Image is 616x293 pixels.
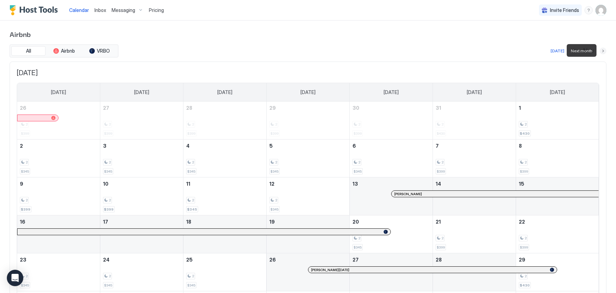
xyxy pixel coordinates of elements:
[300,89,316,95] span: [DATE]
[384,89,399,95] span: [DATE]
[26,160,28,164] span: 2
[210,83,239,102] a: Tuesday
[21,207,30,212] span: $399
[183,253,267,291] td: November 25, 2025
[26,274,28,278] span: 2
[186,257,193,263] span: 25
[103,181,108,187] span: 10
[433,139,516,177] td: November 7, 2025
[186,181,190,187] span: 11
[516,139,599,177] td: November 8, 2025
[543,83,572,102] a: Saturday
[17,177,100,190] a: November 9, 2025
[441,236,444,240] span: 2
[192,198,194,202] span: 2
[275,160,277,164] span: 2
[354,245,362,250] span: $345
[61,48,75,54] span: Airbnb
[267,102,349,114] a: October 29, 2025
[349,253,433,291] td: November 27, 2025
[433,102,516,139] td: October 31, 2025
[433,177,516,215] td: November 14, 2025
[17,215,100,228] a: November 16, 2025
[311,268,554,272] div: [PERSON_NAME][DATE]
[103,105,109,111] span: 27
[183,139,266,152] a: November 4, 2025
[44,83,73,102] a: Sunday
[100,253,183,291] td: November 24, 2025
[267,177,349,190] a: November 12, 2025
[270,207,279,212] span: $345
[352,257,359,263] span: 27
[354,169,362,174] span: $345
[516,102,599,114] a: November 1, 2025
[269,181,274,187] span: 12
[11,46,46,56] button: All
[17,102,100,114] a: October 26, 2025
[17,215,100,253] td: November 16, 2025
[103,219,108,225] span: 17
[269,143,273,149] span: 5
[149,7,164,13] span: Pricing
[349,139,433,177] td: November 6, 2025
[26,48,31,54] span: All
[51,89,66,95] span: [DATE]
[394,192,422,196] span: [PERSON_NAME]
[516,177,599,190] a: November 15, 2025
[349,177,433,215] td: November 13, 2025
[183,253,266,266] a: November 25, 2025
[441,160,444,164] span: 2
[134,89,149,95] span: [DATE]
[595,5,606,16] div: User profile
[100,215,183,228] a: November 17, 2025
[109,274,111,278] span: 2
[436,143,439,149] span: 7
[186,219,191,225] span: 18
[100,102,183,114] a: October 27, 2025
[20,143,23,149] span: 2
[103,257,110,263] span: 24
[525,160,527,164] span: 2
[100,177,183,190] a: November 10, 2025
[352,105,359,111] span: 30
[436,219,441,225] span: 21
[186,105,192,111] span: 28
[183,177,266,190] a: November 11, 2025
[550,47,565,55] button: [DATE]
[349,215,433,253] td: November 20, 2025
[394,192,596,196] div: [PERSON_NAME]
[519,143,522,149] span: 8
[352,219,359,225] span: 20
[109,160,111,164] span: 2
[7,270,23,286] div: Open Intercom Messenger
[377,83,406,102] a: Thursday
[10,29,606,39] span: Airbnb
[267,215,350,253] td: November 19, 2025
[433,253,516,291] td: November 28, 2025
[267,177,350,215] td: November 12, 2025
[350,102,433,114] a: October 30, 2025
[275,198,277,202] span: 2
[104,169,112,174] span: $345
[267,139,349,152] a: November 5, 2025
[433,253,516,266] a: November 28, 2025
[269,105,276,111] span: 29
[100,139,183,152] a: November 3, 2025
[112,7,135,13] span: Messaging
[17,69,599,77] span: [DATE]
[100,215,183,253] td: November 17, 2025
[520,283,530,288] span: $430
[17,102,100,139] td: October 26, 2025
[192,160,194,164] span: 2
[94,6,106,14] a: Inbox
[10,5,61,15] a: Host Tools Logo
[433,177,516,190] a: November 14, 2025
[525,122,527,126] span: 2
[186,143,190,149] span: 4
[100,139,183,177] td: November 3, 2025
[26,198,28,202] span: 2
[352,143,356,149] span: 6
[183,215,266,228] a: November 18, 2025
[20,105,26,111] span: 26
[520,169,528,174] span: $399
